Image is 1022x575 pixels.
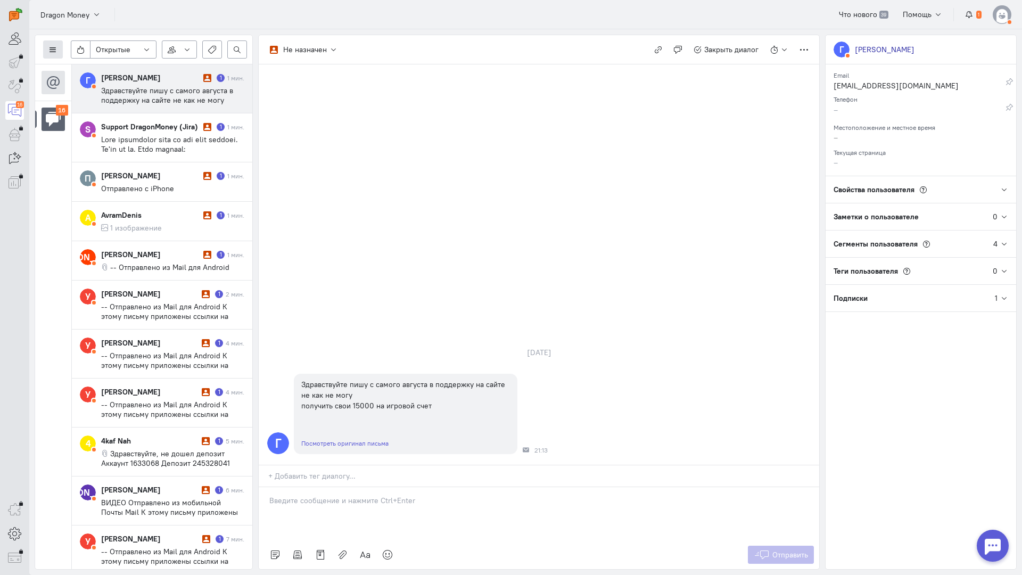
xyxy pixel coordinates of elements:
div: 0 [993,211,998,222]
i: Диалог не разобран [202,535,210,543]
i: Диалог не разобран [202,290,210,298]
img: carrot-quest.svg [9,8,22,21]
div: Есть неотвеченное сообщение пользователя [215,388,223,396]
text: У [85,291,91,302]
i: Диалог не разобран [203,251,211,259]
text: У [85,536,91,547]
span: -- Отправлено из Mail для Android [110,262,229,272]
img: default-v4.png [993,5,1011,24]
text: S [85,124,90,135]
span: -- Отправлено из Mail для Android К этому письму приложены ссылки на следующие файлы: 1. Screenre... [101,351,244,418]
div: Здравствуйте пишу с самого августа в поддержку на сайте не как не могу получить свои 15000 на игр... [301,379,510,411]
text: [PERSON_NAME] [53,487,123,498]
div: 1 мин. [227,171,244,180]
text: У [85,340,91,351]
div: 4kaf Nah [101,436,199,446]
span: Отправить [772,550,808,560]
div: Есть неотвеченное сообщение пользователя [215,437,223,445]
i: Диалог не разобран [203,172,211,180]
div: [PERSON_NAME] [101,72,201,83]
span: Что нового [839,10,877,19]
span: Сегменты пользователя [834,239,918,249]
text: Г [86,75,90,86]
i: Диалог не разобран [202,437,210,445]
div: [PERSON_NAME] [101,170,201,181]
div: – [834,104,1005,118]
div: 4 [993,239,998,249]
div: Почта [523,447,529,453]
div: Есть неотвеченное сообщение пользователя [217,172,225,180]
div: Есть неотвеченное сообщение пользователя [217,74,225,82]
div: 1 мин. [227,211,244,220]
text: П [85,172,91,184]
span: 1 изображение [110,223,162,233]
span: -- Отправлено из Mail для Android К этому письму приложены ссылки на следующие файлы: 1. Screenre... [101,400,244,467]
div: Есть неотвеченное сообщение пользователя [217,123,225,131]
div: [DATE] [515,345,563,360]
div: 1 мин. [227,73,244,83]
div: Не назначен [283,44,327,55]
span: Закрыть диалог [704,45,759,54]
button: Открытые [90,40,156,59]
div: 16 [16,101,24,108]
div: 4 мин. [226,388,244,397]
span: Отправлено с iPhone [101,184,174,193]
span: Открытые [96,44,130,55]
button: Отправить [748,546,814,564]
button: Помощь [897,5,949,23]
div: [PERSON_NAME] [101,249,201,260]
div: AvramDenis [101,210,201,220]
div: Есть неотвеченное сообщение пользователя [216,535,224,543]
div: [PERSON_NAME] [101,338,199,348]
i: Диалог не разобран [202,339,210,347]
div: [PERSON_NAME] [101,533,200,544]
i: Диалог не разобран [202,388,210,396]
i: Диалог не разобран [203,211,211,219]
i: Диалог не разобран [203,123,211,131]
div: Подписки [826,285,995,311]
a: 16 [5,101,24,120]
div: 5 мин. [226,437,244,446]
div: [PERSON_NAME] [101,484,199,495]
text: Г [275,436,282,451]
text: A [85,212,91,223]
div: Местоположение и местное время [834,120,1008,132]
div: 1 [995,293,998,303]
span: 39 [879,11,888,19]
button: 1 [959,5,987,23]
text: 4 [86,438,91,449]
div: 4 мин. [226,339,244,348]
a: Что нового 39 [833,5,894,23]
div: Есть неотвеченное сообщение пользователя [215,290,223,298]
span: Свойства пользователя [834,185,914,194]
i: Диалог не разобран [202,486,210,494]
div: [PERSON_NAME] [101,289,199,299]
div: 0 [993,266,998,276]
div: Есть неотвеченное сообщение пользователя [217,251,225,259]
a: Посмотреть оригинал письма [301,439,389,447]
div: [PERSON_NAME] [855,44,914,55]
span: 21:13 [534,447,548,454]
span: Теги пользователя [834,266,898,276]
span: Помощь [903,10,932,19]
small: Email [834,69,849,79]
button: Не назначен [264,40,343,59]
button: Dragon Money [35,5,106,24]
small: Телефон [834,93,858,103]
div: Есть неотвеченное сообщение пользователя [215,486,223,494]
div: Заметки о пользователе [826,203,993,230]
text: У [85,389,91,400]
div: 2 мин. [226,290,244,299]
span: ВИДЕО Отправлено из мобильной Почты Mail К этому письму приложены ссылки на следующие файлы: 1. v... [101,498,238,565]
span: – [834,133,838,142]
span: -- Отправлено из Mail для Android К этому письму приложены ссылки на следующие файлы: 1. 10000040... [101,302,240,359]
div: [EMAIL_ADDRESS][DOMAIN_NAME] [834,80,1005,94]
span: Здравствуйте, не дошел депозит Аккаунт 1633068 Депозит 245328041 [101,449,230,468]
div: [PERSON_NAME] [101,387,199,397]
span: Здравствуйте пишу с самого августа в поддержку на сайте не как не могу получить свои 15000 на игр... [101,86,233,114]
div: Support DragonMoney (Jira) [101,121,201,132]
div: 6 мин. [226,486,244,495]
text: Г [839,44,844,55]
div: 16 [56,105,69,116]
div: 1 мин. [227,122,244,132]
